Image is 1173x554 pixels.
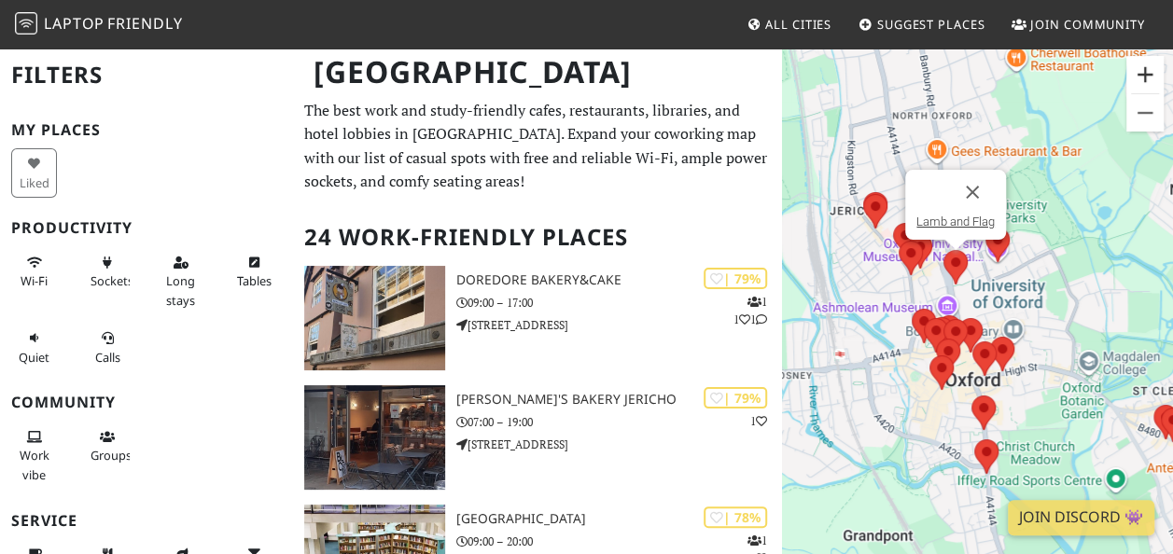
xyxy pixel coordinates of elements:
[237,272,272,289] span: Work-friendly tables
[293,385,782,490] a: GAIL's Bakery Jericho | 79% 1 [PERSON_NAME]'s Bakery Jericho 07:00 – 19:00 [STREET_ADDRESS]
[85,422,131,471] button: Groups
[456,316,782,334] p: [STREET_ADDRESS]
[91,272,133,289] span: Power sockets
[739,7,839,41] a: All Cities
[1126,56,1164,93] button: Zoom in
[44,13,105,34] span: Laptop
[456,511,782,527] h3: [GEOGRAPHIC_DATA]
[299,47,778,98] h1: [GEOGRAPHIC_DATA]
[704,387,767,409] div: | 79%
[456,533,782,550] p: 09:00 – 20:00
[304,385,445,490] img: GAIL's Bakery Jericho
[15,12,37,35] img: LaptopFriendly
[1008,500,1154,535] a: Join Discord 👾
[19,349,49,366] span: Quiet
[21,272,48,289] span: Stable Wi-Fi
[733,293,767,328] p: 1 1 1
[456,413,782,431] p: 07:00 – 19:00
[166,272,195,308] span: Long stays
[916,215,995,229] a: Lamb and Flag
[107,13,182,34] span: Friendly
[304,99,771,194] p: The best work and study-friendly cafes, restaurants, libraries, and hotel lobbies in [GEOGRAPHIC_...
[11,422,57,490] button: Work vibe
[304,209,771,266] h2: 24 Work-Friendly Places
[20,447,49,482] span: People working
[293,266,782,370] a: DoreDore Bakery&Cake | 79% 111 DoreDore Bakery&Cake 09:00 – 17:00 [STREET_ADDRESS]
[85,247,131,297] button: Sockets
[765,16,831,33] span: All Cities
[750,412,767,430] p: 1
[1030,16,1145,33] span: Join Community
[11,512,282,530] h3: Service
[95,349,120,366] span: Video/audio calls
[456,294,782,312] p: 09:00 – 17:00
[11,323,57,372] button: Quiet
[456,392,782,408] h3: [PERSON_NAME]'s Bakery Jericho
[11,394,282,411] h3: Community
[456,436,782,453] p: [STREET_ADDRESS]
[851,7,993,41] a: Suggest Places
[950,170,995,215] button: Close
[85,323,131,372] button: Calls
[11,47,282,104] h2: Filters
[704,268,767,289] div: | 79%
[877,16,985,33] span: Suggest Places
[11,247,57,297] button: Wi-Fi
[304,266,445,370] img: DoreDore Bakery&Cake
[456,272,782,288] h3: DoreDore Bakery&Cake
[231,247,277,297] button: Tables
[11,121,282,139] h3: My Places
[1004,7,1152,41] a: Join Community
[91,447,132,464] span: Group tables
[1126,94,1164,132] button: Zoom out
[158,247,203,315] button: Long stays
[15,8,183,41] a: LaptopFriendly LaptopFriendly
[704,506,767,528] div: | 78%
[11,219,282,237] h3: Productivity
